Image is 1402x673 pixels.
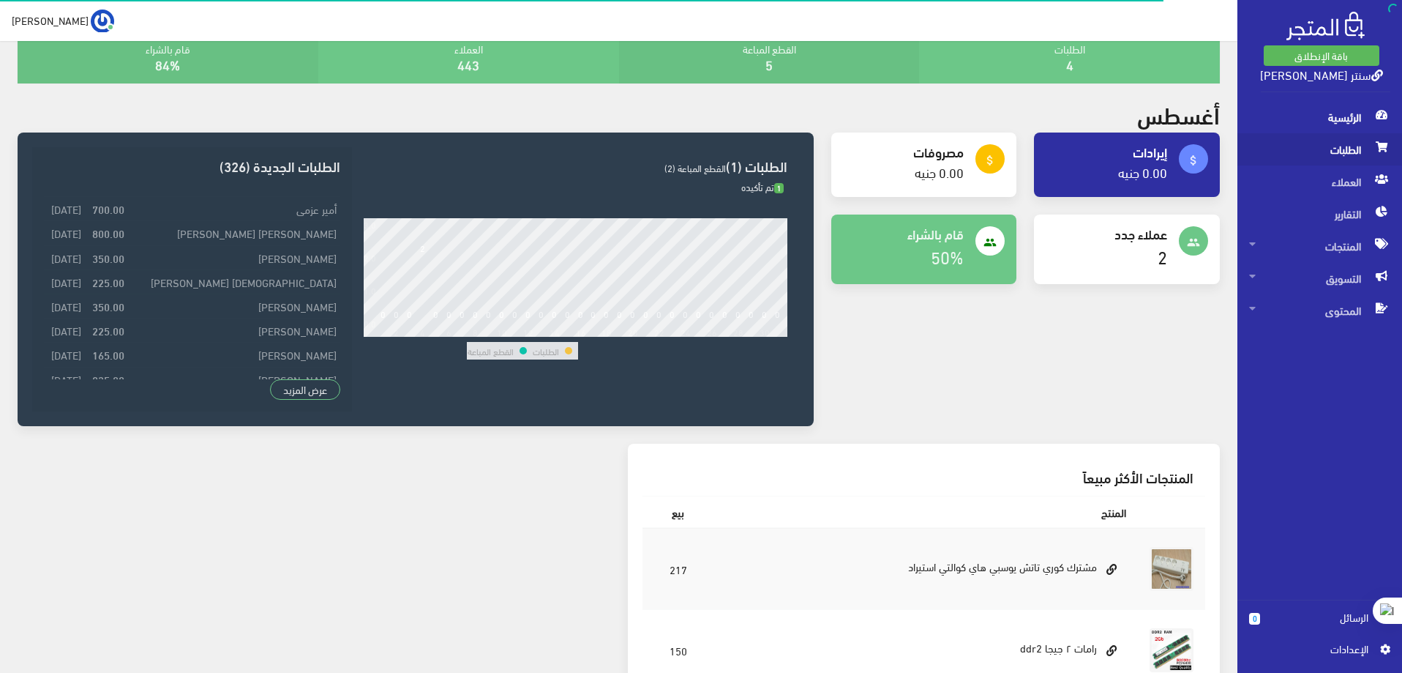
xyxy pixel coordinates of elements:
[664,159,726,176] span: القطع المباعة (2)
[1150,628,1193,672] img: ramat-2-gyga-ddr2.jpg
[128,245,340,269] td: [PERSON_NAME]
[1249,230,1390,262] span: المنتجات
[1237,166,1402,198] a: العملاء
[457,52,479,76] a: 443
[1261,641,1368,657] span: اﻹعدادات
[983,236,997,249] i: people
[92,201,124,217] strong: 700.00
[1118,160,1167,184] a: 0.00 جنيه
[619,29,920,83] div: القطع المباعة
[714,496,1138,528] th: المنتج
[532,342,560,360] td: الطلبات
[128,197,340,221] td: أمير عزمى
[44,319,85,343] td: [DATE]
[1249,198,1390,230] span: التقارير
[44,269,85,294] td: [DATE]
[1237,230,1402,262] a: المنتجات
[1237,198,1402,230] a: التقارير
[628,327,638,337] div: 20
[92,274,124,290] strong: 225.00
[92,346,124,362] strong: 165.00
[91,10,114,33] img: ...
[931,240,964,272] a: 50%
[1249,609,1390,641] a: 0 الرسائل
[446,327,451,337] div: 6
[1237,294,1402,327] a: المحتوى
[44,343,85,367] td: [DATE]
[128,221,340,245] td: [PERSON_NAME] [PERSON_NAME]
[1249,262,1390,294] span: التسويق
[92,322,124,338] strong: 225.00
[774,183,784,194] span: 1
[364,159,787,173] h3: الطلبات (1)
[601,327,612,337] div: 18
[128,319,340,343] td: [PERSON_NAME]
[919,29,1220,83] div: الطلبات
[1260,64,1383,85] a: سنتر [PERSON_NAME]
[12,9,114,32] a: ... [PERSON_NAME]
[128,294,340,319] td: [PERSON_NAME]
[1158,240,1167,272] a: 2
[497,327,507,337] div: 10
[523,327,533,337] div: 12
[44,367,85,391] td: [DATE]
[92,371,124,387] strong: 825.00
[155,52,180,76] a: 84%
[1137,101,1220,127] h2: أغسطس
[1272,609,1368,625] span: الرسائل
[92,298,124,314] strong: 350.00
[765,52,773,76] a: 5
[1249,641,1390,664] a: اﻹعدادات
[1237,133,1402,166] a: الطلبات
[1249,133,1390,166] span: الطلبات
[1264,45,1379,66] a: باقة الإنطلاق
[467,342,514,360] td: القطع المباعة
[420,327,425,337] div: 4
[128,367,340,391] td: [PERSON_NAME]
[1046,144,1167,159] h4: إيرادات
[654,470,1194,484] h3: المنتجات الأكثر مبيعاً
[654,327,664,337] div: 22
[1187,154,1200,167] i: attach_money
[642,528,714,610] td: 217
[270,379,340,400] a: عرض المزيد
[1249,294,1390,327] span: المحتوى
[760,327,770,337] div: 30
[44,294,85,319] td: [DATE]
[1150,547,1193,591] img: mshtrk-kory-tatsh-tosby-hay-koalty-astyrad.jpg
[642,496,714,528] th: بيع
[681,327,691,337] div: 24
[843,226,964,241] h4: قام بالشراء
[714,528,1138,610] td: مشترك كوري تاتش يوسبي هاي كوالتي استيراد
[843,144,964,159] h4: مصروفات
[576,327,586,337] div: 16
[1286,12,1365,40] img: .
[394,327,399,337] div: 2
[92,225,124,241] strong: 800.00
[18,29,318,83] div: قام بالشراء
[44,221,85,245] td: [DATE]
[1187,236,1200,249] i: people
[318,29,619,83] div: العملاء
[983,154,997,167] i: attach_money
[128,343,340,367] td: [PERSON_NAME]
[44,159,340,173] h3: الطلبات الجديدة (326)
[707,327,717,337] div: 26
[915,160,964,184] a: 0.00 جنيه
[1249,166,1390,198] span: العملاء
[1066,52,1073,76] a: 4
[1249,613,1260,625] span: 0
[44,197,85,221] td: [DATE]
[473,327,478,337] div: 8
[128,269,340,294] td: [DEMOGRAPHIC_DATA] [PERSON_NAME]
[92,250,124,266] strong: 350.00
[12,11,89,29] span: [PERSON_NAME]
[1249,101,1390,133] span: الرئيسية
[1046,226,1167,241] h4: عملاء جدد
[1237,101,1402,133] a: الرئيسية
[741,178,784,196] span: تم تأكيده
[44,245,85,269] td: [DATE]
[733,327,743,337] div: 28
[550,327,560,337] div: 14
